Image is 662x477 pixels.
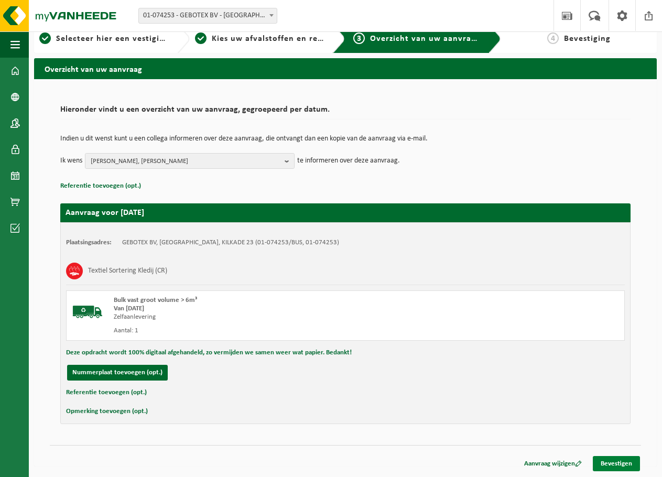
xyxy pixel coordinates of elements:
span: 01-074253 - GEBOTEX BV - DORDRECHT [139,8,277,23]
p: Ik wens [60,153,82,169]
a: 2Kies uw afvalstoffen en recipiënten [195,32,324,45]
p: Indien u dit wenst kunt u een collega informeren over deze aanvraag, die ontvangt dan een kopie v... [60,135,631,143]
h2: Overzicht van uw aanvraag [34,58,657,79]
strong: Van [DATE] [114,305,144,312]
a: Bevestigen [593,456,640,471]
img: BL-SO-LV.png [72,296,103,328]
button: Referentie toevoegen (opt.) [66,386,147,399]
span: Kies uw afvalstoffen en recipiënten [212,35,356,43]
h3: Textiel Sortering Kledij (CR) [88,263,167,279]
span: Bevestiging [564,35,611,43]
button: Opmerking toevoegen (opt.) [66,405,148,418]
button: Referentie toevoegen (opt.) [60,179,141,193]
strong: Aanvraag voor [DATE] [66,209,144,217]
p: te informeren over deze aanvraag. [297,153,400,169]
a: Aanvraag wijzigen [516,456,590,471]
div: Zelfaanlevering [114,313,387,321]
span: Selecteer hier een vestiging [56,35,169,43]
span: 3 [353,32,365,44]
button: Nummerplaat toevoegen (opt.) [67,365,168,381]
button: Deze opdracht wordt 100% digitaal afgehandeld, zo vermijden we samen weer wat papier. Bedankt! [66,346,352,360]
span: Bulk vast groot volume > 6m³ [114,297,197,303]
span: [PERSON_NAME], [PERSON_NAME] [91,154,280,169]
td: GEBOTEX BV, [GEOGRAPHIC_DATA], KILKADE 23 (01-074253/BUS, 01-074253) [122,238,339,247]
button: [PERSON_NAME], [PERSON_NAME] [85,153,295,169]
div: Aantal: 1 [114,327,387,335]
span: 2 [195,32,207,44]
span: 1 [39,32,51,44]
h2: Hieronder vindt u een overzicht van uw aanvraag, gegroepeerd per datum. [60,105,631,120]
span: 01-074253 - GEBOTEX BV - DORDRECHT [138,8,277,24]
span: 4 [547,32,559,44]
a: 1Selecteer hier een vestiging [39,32,169,45]
strong: Plaatsingsadres: [66,239,112,246]
span: Overzicht van uw aanvraag [370,35,481,43]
